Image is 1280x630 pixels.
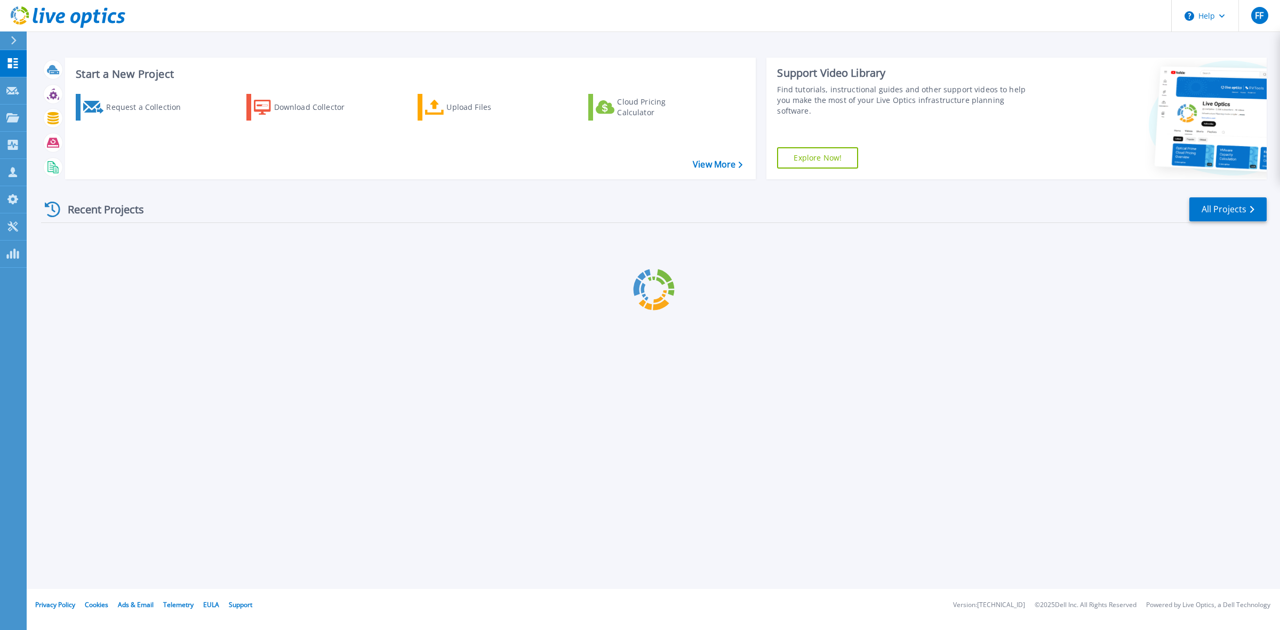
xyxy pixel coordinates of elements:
div: Find tutorials, instructional guides and other support videos to help you make the most of your L... [777,84,1035,116]
h3: Start a New Project [76,68,742,80]
div: Upload Files [446,97,532,118]
a: Cloud Pricing Calculator [588,94,707,121]
a: Request a Collection [76,94,195,121]
a: Upload Files [418,94,537,121]
a: Explore Now! [777,147,858,169]
a: Support [229,600,252,609]
a: Telemetry [163,600,194,609]
span: FF [1255,11,1263,20]
div: Download Collector [274,97,359,118]
div: Request a Collection [106,97,191,118]
div: Cloud Pricing Calculator [617,97,702,118]
a: Ads & Email [118,600,154,609]
li: © 2025 Dell Inc. All Rights Reserved [1035,602,1137,609]
div: Recent Projects [41,196,158,222]
a: All Projects [1189,197,1267,221]
a: Download Collector [246,94,365,121]
a: Privacy Policy [35,600,75,609]
li: Powered by Live Optics, a Dell Technology [1146,602,1270,609]
a: View More [693,160,742,170]
a: Cookies [85,600,108,609]
div: Support Video Library [777,66,1035,80]
a: EULA [203,600,219,609]
li: Version: [TECHNICAL_ID] [953,602,1025,609]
